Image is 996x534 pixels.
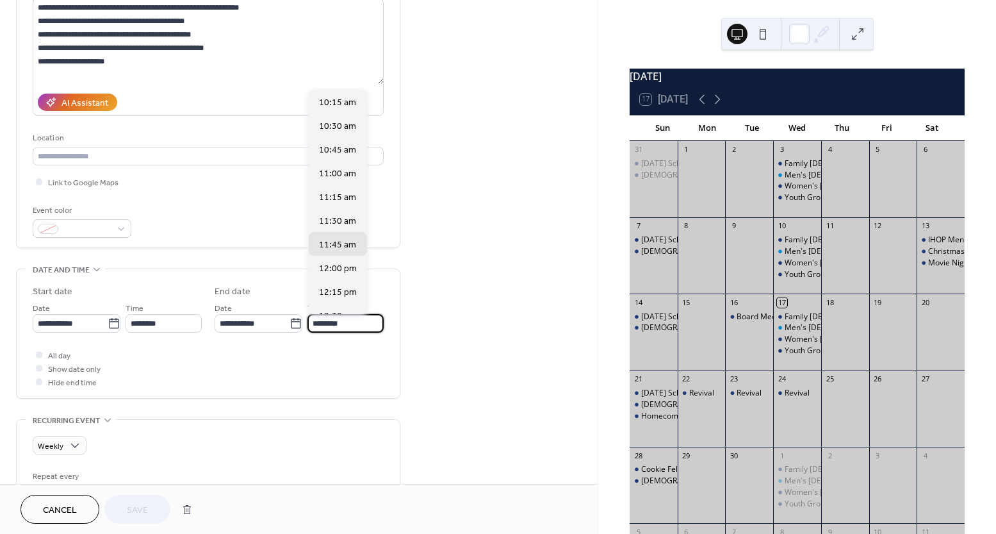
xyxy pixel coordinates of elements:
span: Cancel [43,504,77,517]
div: Church Service [630,322,678,333]
div: Revival [785,388,810,399]
div: 11 [825,221,835,231]
div: Board Meeting [725,312,773,322]
div: 18 [825,297,835,307]
div: Sat [910,115,954,141]
div: Start date [33,285,72,299]
span: Date [33,302,50,315]
div: Event color [33,204,129,217]
div: AI Assistant [61,97,108,110]
div: Youth Group [773,499,821,510]
div: Men's [DEMOGRAPHIC_DATA] Study [785,246,915,257]
div: [DATE] School [641,388,692,399]
span: Weekly [38,439,63,454]
div: 8 [682,221,691,231]
div: Family [DEMOGRAPHIC_DATA] Study [785,158,916,169]
span: 10:15 am [319,96,356,110]
div: 16 [729,297,739,307]
div: 9 [729,221,739,231]
div: 31 [633,145,643,154]
div: End date [215,285,250,299]
span: 11:00 am [319,167,356,181]
div: Fri [865,115,910,141]
div: Revival [737,388,762,399]
div: [DATE] School [641,235,692,246]
div: 13 [920,221,930,231]
div: Family Bible Study [773,464,821,475]
div: 17 [777,297,787,307]
span: 11:30 am [319,215,356,228]
div: Women's [DEMOGRAPHIC_DATA] Study [785,334,926,345]
div: Location [33,131,381,145]
div: Homecoming [641,411,689,422]
div: Revival [689,388,714,399]
div: Cookie Fellowship [630,464,678,475]
div: 12 [873,221,883,231]
div: [DEMOGRAPHIC_DATA] Service [641,322,754,333]
button: Cancel [20,495,99,524]
div: 15 [682,297,691,307]
span: 10:45 am [319,144,356,157]
div: Mon [685,115,730,141]
span: Show date only [48,363,101,376]
div: Men's Bible Study [773,170,821,181]
div: Homecoming [630,411,678,422]
div: 7 [633,221,643,231]
div: Revival [678,388,726,399]
div: [DATE] School [641,312,692,322]
div: Christmas Crafters [917,246,965,257]
div: [DATE] School [641,158,692,169]
div: Thu [820,115,865,141]
div: Cookie Fellowship [641,464,705,475]
span: All day [48,349,70,363]
span: Hide end time [48,376,97,390]
div: 20 [920,297,930,307]
div: 23 [729,374,739,384]
div: 1 [682,145,691,154]
div: 3 [777,145,787,154]
span: Date [215,302,232,315]
button: AI Assistant [38,94,117,111]
div: Sunday School [630,312,678,322]
div: [DATE] [630,69,965,84]
span: Recurring event [33,414,101,428]
div: Family [DEMOGRAPHIC_DATA] Study [785,235,916,246]
span: 12:30 pm [319,310,357,323]
div: Movie Night [917,258,965,269]
div: Women's [DEMOGRAPHIC_DATA] Study [785,487,926,498]
div: Youth Group [785,269,829,280]
div: Church Service [630,399,678,410]
div: 22 [682,374,691,384]
div: Men's Bible Study [773,246,821,257]
div: 3 [873,451,883,460]
div: Christmas Crafters [928,246,996,257]
div: 14 [633,297,643,307]
div: Family [DEMOGRAPHIC_DATA] Study [785,312,916,322]
div: Sunday School [630,235,678,246]
span: Time [126,302,143,315]
div: Women's Bible Study [773,258,821,269]
div: Movie Night [928,258,971,269]
div: Women's Bible Study [773,334,821,345]
div: Sunday School [630,388,678,399]
div: Tue [730,115,774,141]
div: Church Service [630,476,678,487]
div: 5 [873,145,883,154]
div: Revival [773,388,821,399]
div: Men's Bible Study [773,322,821,333]
div: Family Bible Study [773,158,821,169]
div: Sunday School [630,158,678,169]
span: 11:15 am [319,191,356,204]
div: Church Service [630,246,678,257]
span: 11:45 am [319,238,356,252]
div: 10 [777,221,787,231]
div: 30 [729,451,739,460]
div: Women's Bible Study [773,181,821,192]
div: IHOP Men's Fellowship Breakfast [917,235,965,246]
div: [DEMOGRAPHIC_DATA] Service [641,170,754,181]
div: Youth Group [773,192,821,203]
div: 24 [777,374,787,384]
div: 19 [873,297,883,307]
div: Youth Group [785,499,829,510]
